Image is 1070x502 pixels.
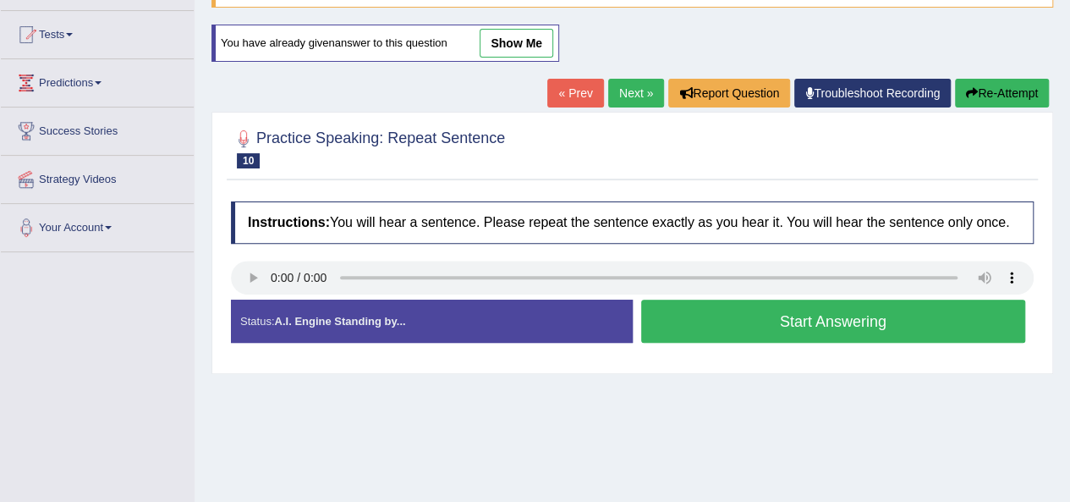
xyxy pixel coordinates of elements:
[794,79,951,108] a: Troubleshoot Recording
[231,126,505,168] h2: Practice Speaking: Repeat Sentence
[480,29,553,58] a: show me
[1,59,194,102] a: Predictions
[231,300,633,343] div: Status:
[274,315,405,328] strong: A.I. Engine Standing by...
[231,201,1034,244] h4: You will hear a sentence. Please repeat the sentence exactly as you hear it. You will hear the se...
[211,25,559,62] div: You have already given answer to this question
[608,79,664,108] a: Next »
[248,215,330,229] b: Instructions:
[955,79,1049,108] button: Re-Attempt
[1,108,194,150] a: Success Stories
[1,11,194,53] a: Tests
[668,79,790,108] button: Report Question
[641,300,1026,343] button: Start Answering
[1,204,194,246] a: Your Account
[547,79,603,108] a: « Prev
[237,153,260,168] span: 10
[1,156,194,198] a: Strategy Videos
